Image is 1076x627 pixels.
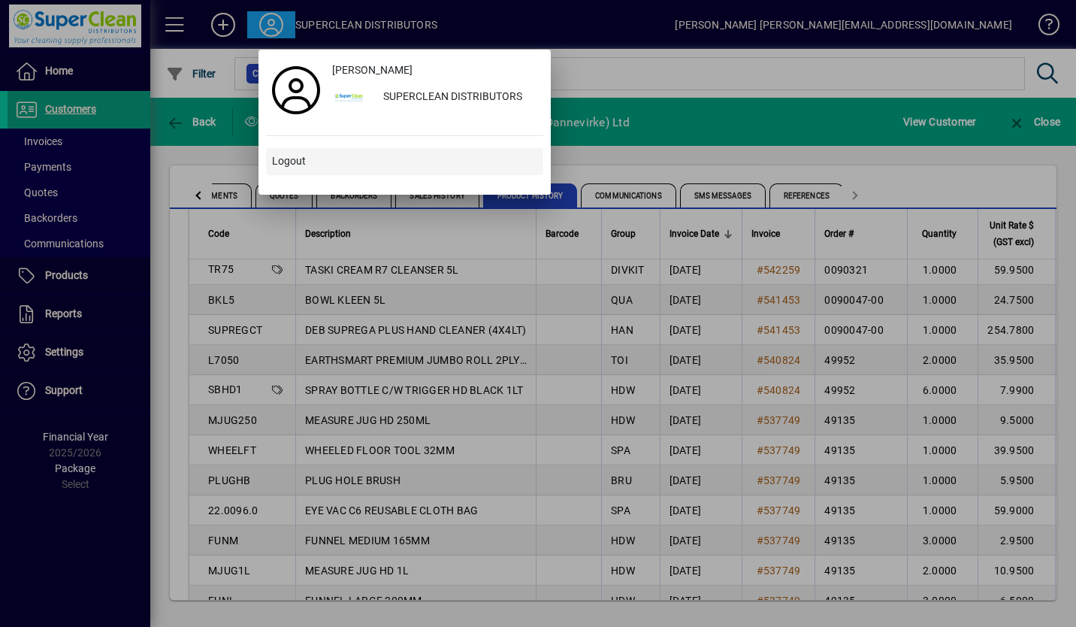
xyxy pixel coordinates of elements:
[326,84,543,111] button: SUPERCLEAN DISTRIBUTORS
[272,153,306,169] span: Logout
[266,77,326,104] a: Profile
[326,57,543,84] a: [PERSON_NAME]
[371,84,543,111] div: SUPERCLEAN DISTRIBUTORS
[266,148,543,175] button: Logout
[332,62,413,78] span: [PERSON_NAME]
